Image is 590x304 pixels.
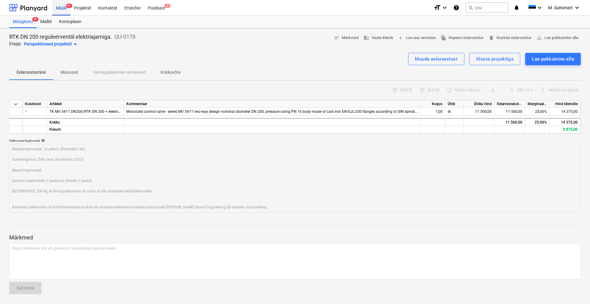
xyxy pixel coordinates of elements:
div: Kommentaar [124,100,421,108]
span: file_copy [441,35,446,41]
div: Alusta projektiga [476,55,513,63]
div: 14 375,00 [550,118,580,126]
a: Mallid [37,16,55,28]
span: 9+ [32,17,38,22]
button: Kustuta eelarvestus [486,33,534,43]
span: notes [334,35,339,41]
div: 11 500,00 [464,108,494,116]
div: 11 500,00 [494,108,525,116]
i: keyboard_arrow_down [536,4,543,11]
span: Vaata klienti [364,34,393,41]
div: Ühiku hind [464,100,494,108]
i: keyboard_arrow_down [441,4,448,11]
span: save_alt [537,35,542,41]
i: notifications [513,4,520,11]
p: Manused [61,69,78,76]
span: M. Suitsmart [548,5,573,10]
span: Kustuta eelarvestus [489,34,532,41]
div: Eelarvestatud maksumus [494,100,525,108]
button: Vaata klienti [361,33,395,43]
button: Lae pakkumine alla [525,53,581,65]
p: Eelarvestamine [17,69,46,76]
i: format_size [434,4,441,11]
a: Kontoplaan [55,16,85,28]
div: Artikkel [47,100,124,108]
p: QU-0178 [114,33,136,41]
div: 25,00% [525,118,550,126]
p: Märkmed [9,234,581,241]
span: 9+ [66,4,72,8]
span: search [468,5,473,10]
i: Abikeskus [453,4,459,11]
div: 11 500,00 [494,118,525,126]
span: Märkmed [334,34,359,41]
div: Lae pakkumine alla [532,55,574,63]
span: TK MV 5411 DN200/RTK DN 200 + elektriajam [49,109,127,114]
span: arrow_drop_down [72,41,79,48]
span: 1 [25,109,27,114]
div: Marginaal, % [525,100,550,108]
div: 2 875,00 [550,126,580,133]
div: Kogus [421,100,445,108]
p: Kokkuvõte [160,69,181,76]
div: Kulukood [22,100,47,108]
button: Kopeeri eelarvestus [438,33,486,43]
span: Lae pakkumine alla [537,34,578,41]
span: Ahenda kõik kategooriad [12,101,19,108]
span: help [40,139,45,142]
span: delete [489,35,494,41]
span: Loo uus versioon [398,34,436,41]
div: Kasum [47,126,124,133]
span: 3 [164,4,171,8]
span: business [364,35,369,41]
button: Otsi [466,2,509,13]
div: Kokku [47,118,124,126]
div: Perspektiivsed projektid [24,41,79,48]
div: tk [445,108,464,116]
div: Ühik [445,100,464,108]
div: 1,00 [421,108,445,116]
button: Lae pakkumine alla [534,33,581,43]
span: Kopeeri eelarvestus [441,34,484,41]
div: Muuda eelarvestust [415,55,458,63]
div: 25,00% [525,108,550,116]
a: Müügitoru9+ [9,16,37,28]
p: RTK DN 200 reguleerventiil elektriajamiga. [9,33,112,41]
div: 14 375,00 [550,108,580,116]
i: keyboard_arrow_down [573,4,581,11]
button: Alusta projektiga [469,53,520,65]
textarea: Maksetingimused: 14 päeva /Ettemaks/ xxx Tarnetingimus: DAP, xxxx, (Incoterms 2022) Muud tingimus... [9,144,581,213]
span: add [398,35,403,41]
div: Hind kliendile [550,100,580,108]
div: Pakkumise tingimused [9,139,581,143]
button: Märkmed [331,33,361,43]
p: Etapp: [9,41,22,48]
div: Müügitoru [9,16,37,28]
button: Loo uus versioon [395,33,438,43]
button: Muuda eelarvestust [408,53,464,65]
